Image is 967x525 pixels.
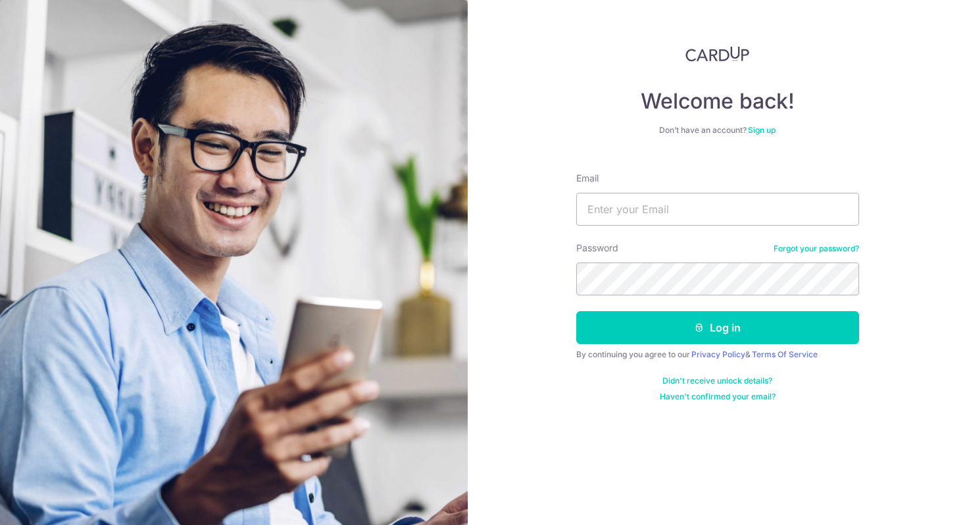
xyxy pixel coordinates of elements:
[576,311,859,344] button: Log in
[748,125,776,135] a: Sign up
[576,88,859,114] h4: Welcome back!
[752,349,818,359] a: Terms Of Service
[774,243,859,254] a: Forgot your password?
[662,376,772,386] a: Didn't receive unlock details?
[660,391,776,402] a: Haven't confirmed your email?
[576,172,599,185] label: Email
[685,46,750,62] img: CardUp Logo
[576,193,859,226] input: Enter your Email
[691,349,745,359] a: Privacy Policy
[576,125,859,136] div: Don’t have an account?
[576,349,859,360] div: By continuing you agree to our &
[576,241,618,255] label: Password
